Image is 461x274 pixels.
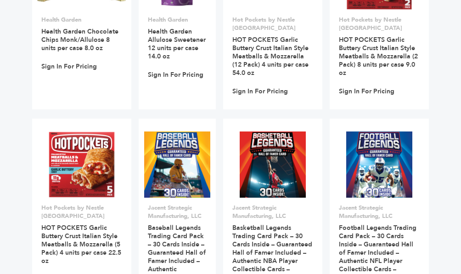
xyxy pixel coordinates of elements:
a: Sign In For Pricing [148,71,203,79]
p: Health Garden [41,16,122,24]
img: HOT POCKETS Garlic Buttery Crust Italian Style Meatballs & Mozzarella (5 Pack) 4 units per case 2... [49,131,115,198]
p: Jacent Strategic Manufacturing, LLC [339,204,420,220]
img: Football Legends Trading Card Pack – 30 Cards Inside – Guaranteed Hall of Famer Included – Authen... [346,131,413,198]
p: Health Garden [148,16,207,24]
a: Sign In For Pricing [41,63,97,71]
a: Sign In For Pricing [339,87,394,96]
p: Hot Pockets by Nestle [GEOGRAPHIC_DATA] [232,16,313,32]
p: Jacent Strategic Manufacturing, LLC [232,204,313,220]
a: Sign In For Pricing [232,87,288,96]
p: Hot Pockets by Nestle [GEOGRAPHIC_DATA] [339,16,420,32]
img: Baseball Legends Trading Card Pack – 30 Cards Inside – Guaranteed Hall of Famer Included – Authen... [144,131,211,198]
a: Health Garden Chocolate Chips Monk/Allulose 8 units per case 8.0 oz [41,27,118,52]
p: Jacent Strategic Manufacturing, LLC [148,204,207,220]
a: HOT POCKETS Garlic Buttery Crust Italian Style Meatballs & Mozzarella (12 Pack) 4 units per case ... [232,35,309,77]
p: Hot Pockets by Nestle [GEOGRAPHIC_DATA] [41,204,122,220]
a: HOT POCKETS Garlic Buttery Crust Italian Style Meatballs & Mozzarella (2 Pack) 8 units per case 9... [339,35,418,77]
img: Basketball Legends Trading Card Pack – 30 Cards Inside – Guaranteed Hall of Famer Included – Auth... [240,131,306,198]
a: HOT POCKETS Garlic Buttery Crust Italian Style Meatballs & Mozzarella (5 Pack) 4 units per case 2... [41,223,121,265]
a: Health Garden Allulose Sweetener 12 units per case 14.0 oz [148,27,206,61]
